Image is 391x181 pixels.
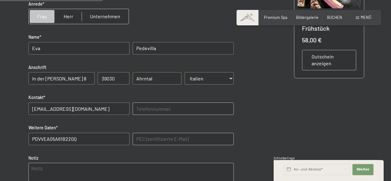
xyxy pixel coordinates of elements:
button: Weiter [352,164,373,175]
a: BUCHEN [327,15,342,20]
a: Bildergalerie [296,15,318,20]
span: Weiter [356,167,369,172]
span: Schnellanfrage [274,156,295,160]
a: Premium Spa [264,15,287,20]
span: Menü [361,15,371,20]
